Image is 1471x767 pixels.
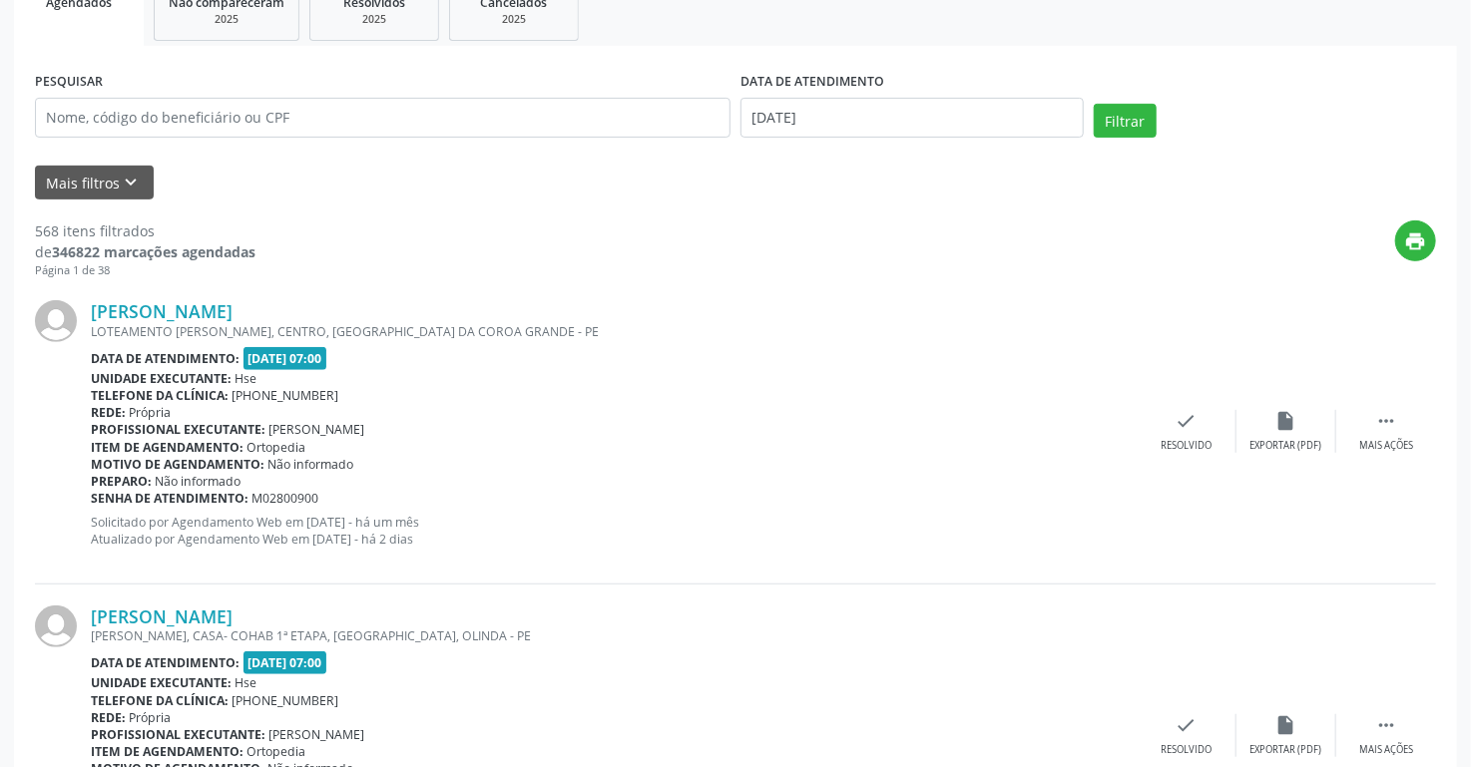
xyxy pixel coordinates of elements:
[740,67,884,98] label: DATA DE ATENDIMENTO
[269,421,365,438] span: [PERSON_NAME]
[1375,410,1397,432] i: 
[1359,439,1413,453] div: Mais ações
[91,300,233,322] a: [PERSON_NAME]
[1395,220,1436,261] button: print
[1375,714,1397,736] i: 
[91,456,264,473] b: Motivo de agendamento:
[247,439,306,456] span: Ortopedia
[121,172,143,193] i: keyboard_arrow_down
[1250,439,1322,453] div: Exportar (PDF)
[236,674,257,691] span: Hse
[1161,439,1212,453] div: Resolvido
[35,605,77,647] img: img
[52,242,255,261] strong: 346822 marcações agendadas
[740,98,1084,138] input: Selecione um intervalo
[1359,743,1413,757] div: Mais ações
[244,347,327,370] span: [DATE] 07:00
[35,67,103,98] label: PESQUISAR
[91,421,265,438] b: Profissional executante:
[35,262,255,279] div: Página 1 de 38
[247,743,306,760] span: Ortopedia
[91,473,152,490] b: Preparo:
[252,490,319,507] span: M02800900
[269,726,365,743] span: [PERSON_NAME]
[236,370,257,387] span: Hse
[35,220,255,241] div: 568 itens filtrados
[91,439,244,456] b: Item de agendamento:
[91,726,265,743] b: Profissional executante:
[91,654,240,671] b: Data de atendimento:
[1094,104,1157,138] button: Filtrar
[91,627,1137,644] div: [PERSON_NAME], CASA- COHAB 1ª ETAPA, [GEOGRAPHIC_DATA], OLINDA - PE
[91,350,240,367] b: Data de atendimento:
[35,166,154,200] button: Mais filtroskeyboard_arrow_down
[1176,714,1198,736] i: check
[91,709,126,726] b: Rede:
[324,12,424,27] div: 2025
[233,387,339,404] span: [PHONE_NUMBER]
[169,12,284,27] div: 2025
[91,370,232,387] b: Unidade executante:
[233,692,339,709] span: [PHONE_NUMBER]
[156,473,242,490] span: Não informado
[1275,410,1297,432] i: insert_drive_file
[35,98,731,138] input: Nome, código do beneficiário ou CPF
[268,456,354,473] span: Não informado
[35,241,255,262] div: de
[91,514,1137,548] p: Solicitado por Agendamento Web em [DATE] - há um mês Atualizado por Agendamento Web em [DATE] - h...
[1176,410,1198,432] i: check
[35,300,77,342] img: img
[91,323,1137,340] div: LOTEAMENTO [PERSON_NAME], CENTRO, [GEOGRAPHIC_DATA] DA COROA GRANDE - PE
[91,605,233,627] a: [PERSON_NAME]
[130,709,172,726] span: Própria
[91,404,126,421] b: Rede:
[91,692,229,709] b: Telefone da clínica:
[244,651,327,674] span: [DATE] 07:00
[1161,743,1212,757] div: Resolvido
[464,12,564,27] div: 2025
[1405,230,1427,252] i: print
[91,674,232,691] b: Unidade executante:
[130,404,172,421] span: Própria
[1250,743,1322,757] div: Exportar (PDF)
[91,387,229,404] b: Telefone da clínica:
[1275,714,1297,736] i: insert_drive_file
[91,490,248,507] b: Senha de atendimento:
[91,743,244,760] b: Item de agendamento:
